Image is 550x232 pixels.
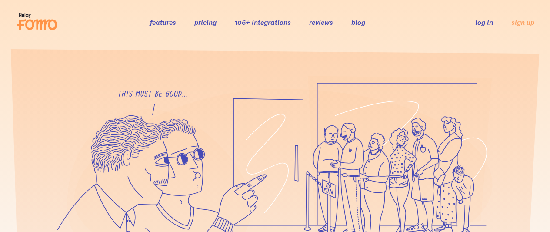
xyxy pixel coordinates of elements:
a: pricing [194,18,217,27]
a: sign up [511,18,534,27]
a: 106+ integrations [235,18,291,27]
a: reviews [309,18,333,27]
a: log in [475,18,493,27]
a: blog [351,18,365,27]
a: features [150,18,176,27]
